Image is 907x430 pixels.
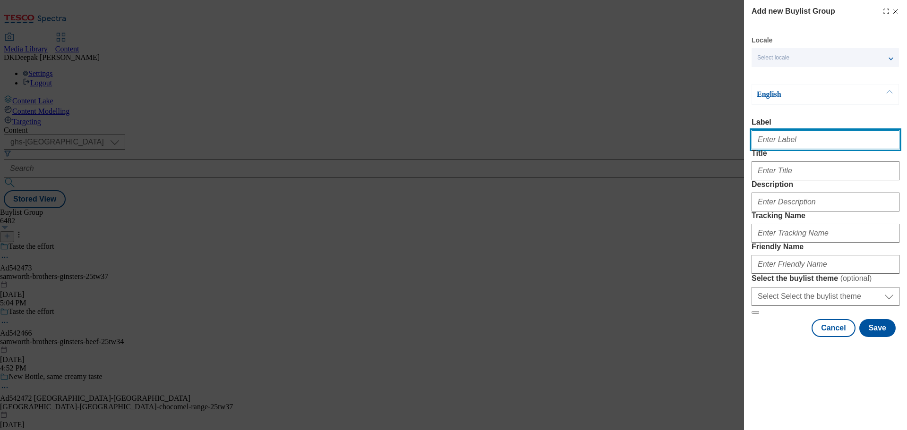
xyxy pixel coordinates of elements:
input: Enter Title [752,161,899,180]
span: Select locale [757,54,789,61]
label: Label [752,118,899,126]
p: English [757,90,856,99]
button: Cancel [812,319,855,337]
button: Save [859,319,896,337]
label: Locale [752,38,772,43]
label: Friendly Name [752,243,899,251]
input: Enter Tracking Name [752,224,899,243]
input: Enter Label [752,130,899,149]
label: Tracking Name [752,211,899,220]
label: Title [752,149,899,158]
input: Enter Friendly Name [752,255,899,274]
input: Enter Description [752,193,899,211]
div: Modal [752,6,899,337]
button: Select locale [752,48,899,67]
h4: Add new Buylist Group [752,6,835,17]
span: ( optional ) [840,274,872,282]
label: Select the buylist theme [752,274,899,283]
label: Description [752,180,899,189]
